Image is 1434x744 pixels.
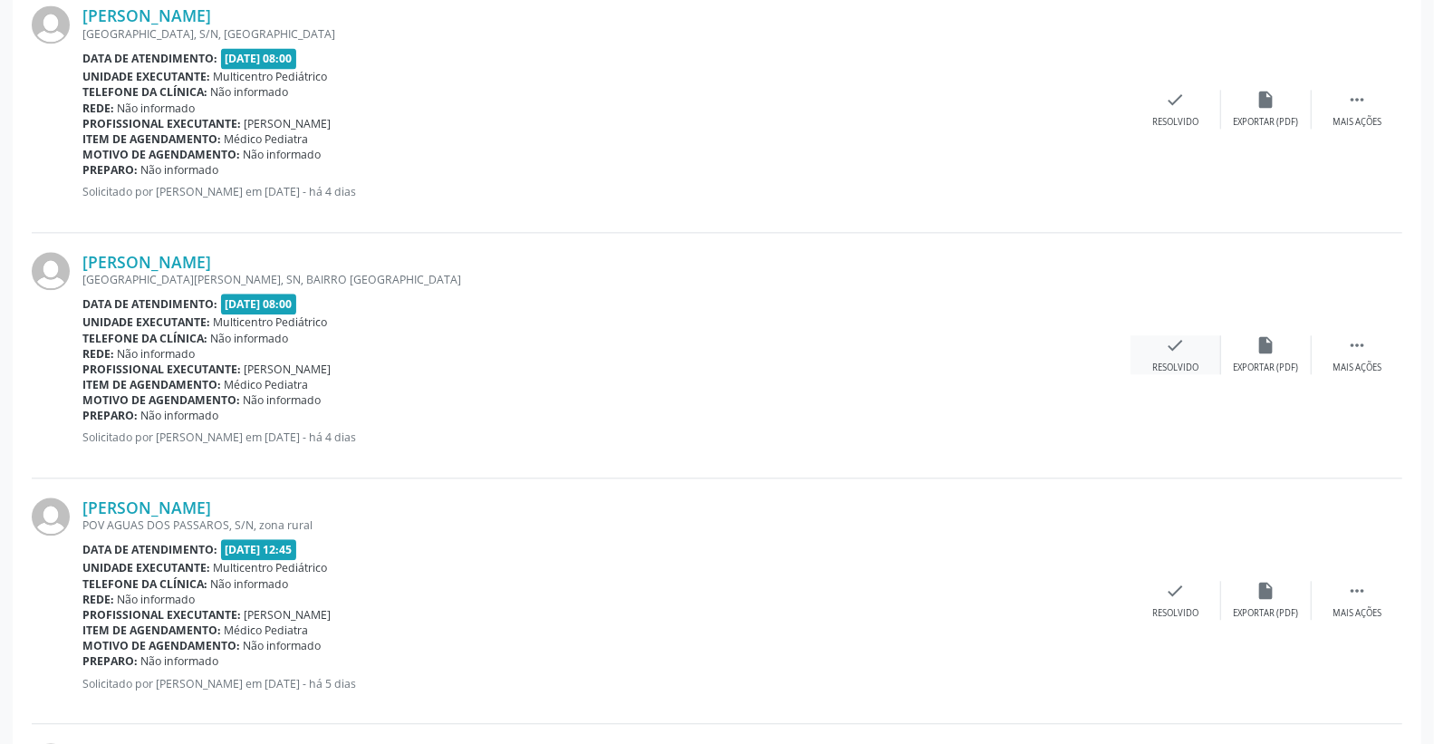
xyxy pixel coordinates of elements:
a: [PERSON_NAME] [82,498,211,517]
span: [DATE] 08:00 [221,294,297,314]
i: check [1166,581,1186,601]
i: insert_drive_file [1256,335,1276,355]
i:  [1347,90,1367,110]
div: Resolvido [1152,116,1198,129]
i: check [1166,90,1186,110]
b: Data de atendimento: [82,51,217,66]
div: Resolvido [1152,362,1198,374]
span: Multicentro Pediátrico [214,314,328,330]
span: Não informado [211,84,289,100]
img: img [32,498,70,536]
span: Médico Pediatra [225,131,309,147]
b: Preparo: [82,408,138,423]
p: Solicitado por [PERSON_NAME] em [DATE] - há 5 dias [82,676,1131,691]
b: Profissional executante: [82,362,241,377]
span: Não informado [244,392,322,408]
b: Unidade executante: [82,314,210,330]
b: Item de agendamento: [82,377,221,392]
div: POV AGUAS DOS PASSAROS, S/N, zona rural [82,517,1131,533]
div: [GEOGRAPHIC_DATA], S/N, [GEOGRAPHIC_DATA] [82,26,1131,42]
b: Item de agendamento: [82,131,221,147]
b: Rede: [82,346,114,362]
span: Não informado [211,331,289,346]
span: Multicentro Pediátrico [214,69,328,84]
div: Mais ações [1333,116,1381,129]
span: Não informado [141,408,219,423]
div: Exportar (PDF) [1234,362,1299,374]
span: [PERSON_NAME] [245,607,332,623]
span: Não informado [118,101,196,116]
b: Unidade executante: [82,560,210,575]
div: Mais ações [1333,362,1381,374]
span: Não informado [118,592,196,607]
span: [PERSON_NAME] [245,116,332,131]
span: Não informado [211,576,289,592]
b: Telefone da clínica: [82,576,207,592]
b: Preparo: [82,653,138,669]
b: Telefone da clínica: [82,331,207,346]
i:  [1347,335,1367,355]
div: Exportar (PDF) [1234,116,1299,129]
b: Unidade executante: [82,69,210,84]
span: Não informado [141,653,219,669]
div: Exportar (PDF) [1234,607,1299,620]
span: Não informado [118,346,196,362]
b: Profissional executante: [82,607,241,623]
img: img [32,252,70,290]
b: Preparo: [82,162,138,178]
span: [DATE] 08:00 [221,48,297,69]
span: Médico Pediatra [225,377,309,392]
img: img [32,5,70,43]
i: check [1166,335,1186,355]
i:  [1347,581,1367,601]
b: Data de atendimento: [82,296,217,312]
span: Não informado [244,147,322,162]
p: Solicitado por [PERSON_NAME] em [DATE] - há 4 dias [82,430,1131,445]
b: Rede: [82,101,114,116]
span: [DATE] 12:45 [221,539,297,560]
b: Item de agendamento: [82,623,221,638]
div: Mais ações [1333,607,1381,620]
b: Motivo de agendamento: [82,392,240,408]
span: Médico Pediatra [225,623,309,638]
b: Profissional executante: [82,116,241,131]
i: insert_drive_file [1256,90,1276,110]
span: Não informado [141,162,219,178]
b: Data de atendimento: [82,542,217,557]
span: Não informado [244,638,322,653]
i: insert_drive_file [1256,581,1276,601]
b: Rede: [82,592,114,607]
a: [PERSON_NAME] [82,252,211,272]
span: Multicentro Pediátrico [214,560,328,575]
p: Solicitado por [PERSON_NAME] em [DATE] - há 4 dias [82,184,1131,199]
b: Motivo de agendamento: [82,147,240,162]
b: Telefone da clínica: [82,84,207,100]
div: Resolvido [1152,607,1198,620]
div: [GEOGRAPHIC_DATA][PERSON_NAME], SN, BAIRRO [GEOGRAPHIC_DATA] [82,272,1131,287]
span: [PERSON_NAME] [245,362,332,377]
b: Motivo de agendamento: [82,638,240,653]
a: [PERSON_NAME] [82,5,211,25]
